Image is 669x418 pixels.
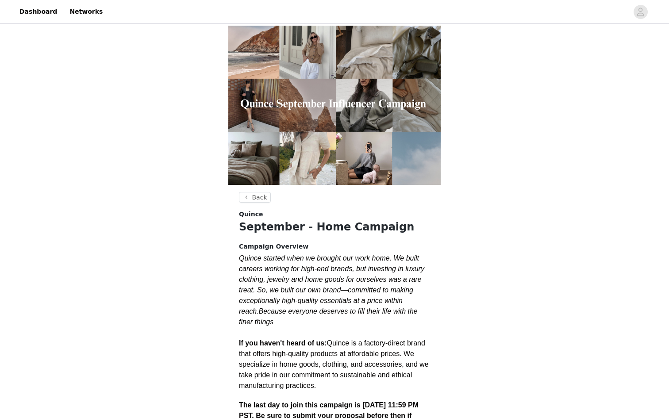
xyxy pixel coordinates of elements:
h1: September - Home Campaign [239,219,430,235]
em: Because everyone deserves to fill their life with the finer things [239,307,418,326]
strong: If you haven't heard of us: [239,339,327,347]
a: Dashboard [14,2,62,22]
h4: Campaign Overview [239,242,430,251]
span: Quince [239,210,263,219]
button: Back [239,192,271,203]
img: campaign image [228,26,441,185]
div: avatar [636,5,645,19]
span: Quince is a factory-direct brand that offers high-quality products at affordable prices. We speci... [239,339,429,389]
em: Quince started when we brought our work home. We built careers working for high-end brands, but i... [239,254,424,315]
a: Networks [64,2,108,22]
